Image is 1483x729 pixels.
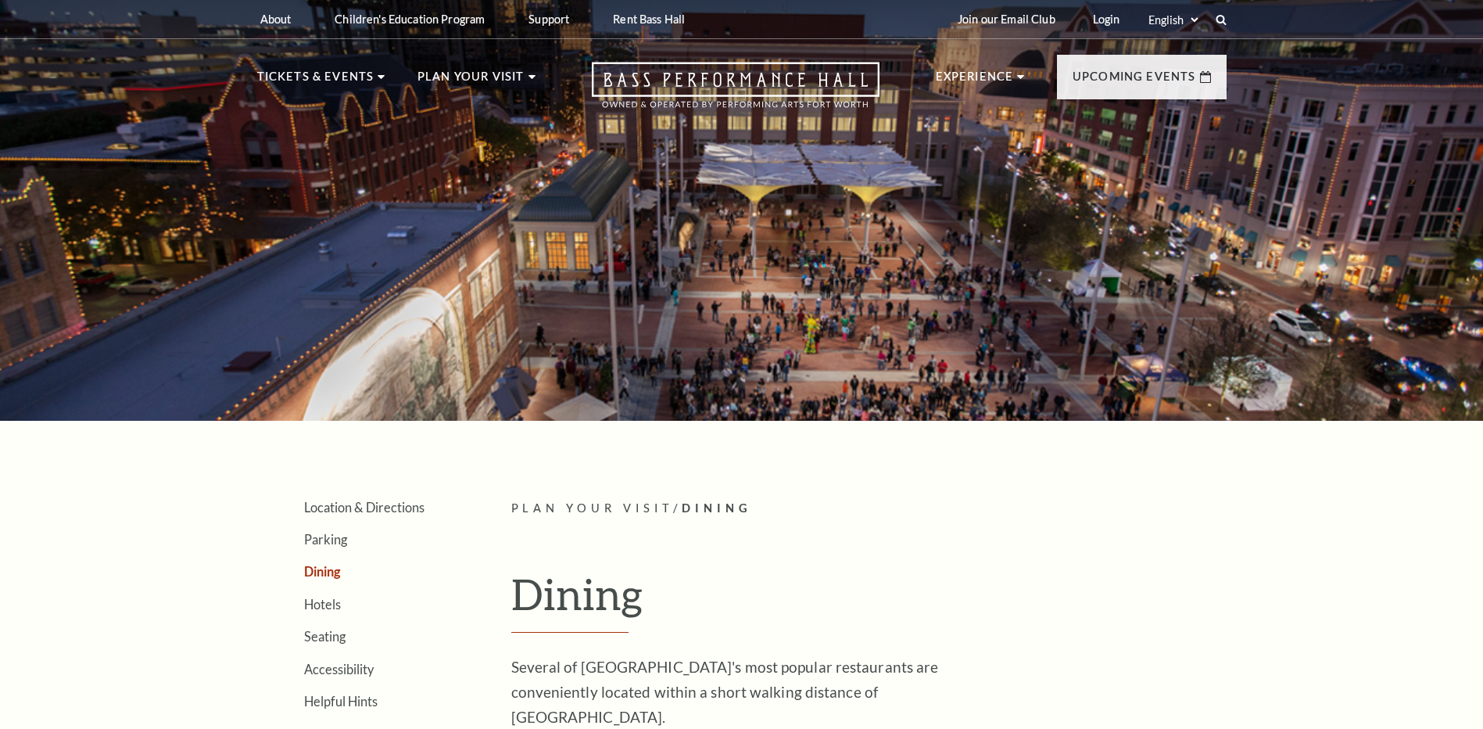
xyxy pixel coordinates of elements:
p: / [511,499,1227,519]
p: Plan Your Visit [417,67,525,95]
p: Upcoming Events [1073,67,1196,95]
a: Dining [304,564,341,579]
span: Plan Your Visit [511,501,674,515]
select: Select: [1145,13,1201,27]
p: Rent Bass Hall [613,13,685,26]
a: Hotels [304,597,341,612]
p: Children's Education Program [335,13,485,26]
a: Location & Directions [304,500,424,515]
a: Helpful Hints [304,694,378,709]
p: Tickets & Events [257,67,374,95]
p: Support [528,13,569,26]
p: About [260,13,292,26]
a: Accessibility [304,662,374,677]
a: Parking [304,532,347,547]
span: Dining [682,501,752,515]
a: Seating [304,629,346,644]
h1: Dining [511,569,1227,633]
p: Experience [936,67,1014,95]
